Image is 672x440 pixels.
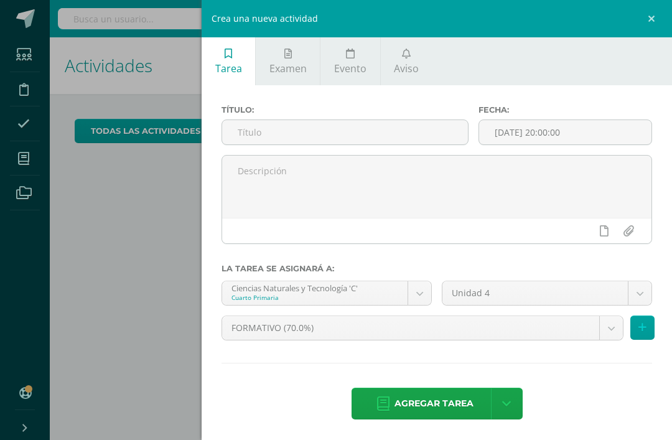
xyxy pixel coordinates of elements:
[442,281,651,305] a: Unidad 4
[256,37,320,85] a: Examen
[222,264,652,273] label: La tarea se asignará a:
[222,120,468,144] input: Título
[215,62,242,75] span: Tarea
[222,105,469,115] label: Título:
[334,62,366,75] span: Evento
[452,281,618,305] span: Unidad 4
[231,316,590,340] span: FORMATIVO (70.0%)
[478,105,652,115] label: Fecha:
[202,37,255,85] a: Tarea
[479,120,651,144] input: Fecha de entrega
[381,37,432,85] a: Aviso
[320,37,380,85] a: Evento
[269,62,307,75] span: Examen
[231,293,398,302] div: Cuarto Primaria
[222,316,623,340] a: FORMATIVO (70.0%)
[394,62,419,75] span: Aviso
[231,281,398,293] div: Ciencias Naturales y Tecnología 'C'
[222,281,431,305] a: Ciencias Naturales y Tecnología 'C'Cuarto Primaria
[394,388,474,419] span: Agregar tarea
